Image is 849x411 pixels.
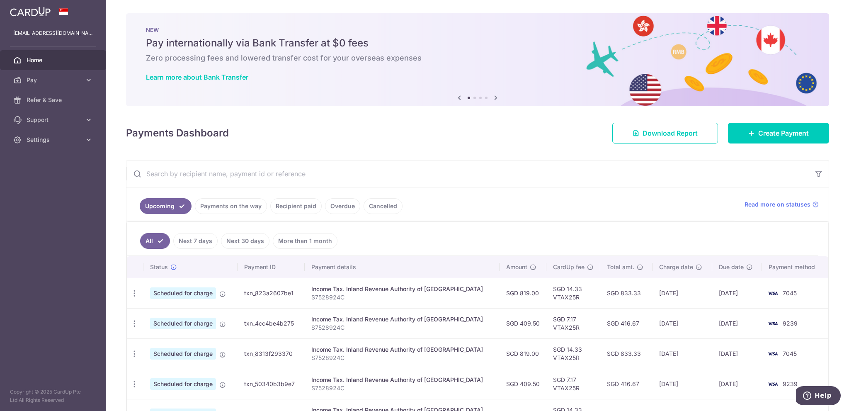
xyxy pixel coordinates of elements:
a: Upcoming [140,198,192,214]
td: txn_8313f293370 [238,338,305,369]
p: NEW [146,27,809,33]
span: Settings [27,136,81,144]
div: Income Tax. Inland Revenue Authority of [GEOGRAPHIC_DATA] [311,376,493,384]
a: Download Report [612,123,718,143]
span: Refer & Save [27,96,81,104]
td: SGD 14.33 VTAX25R [546,278,600,308]
a: Create Payment [728,123,829,143]
td: txn_50340b3b9e7 [238,369,305,399]
td: SGD 14.33 VTAX25R [546,338,600,369]
a: Payments on the way [195,198,267,214]
td: [DATE] [653,369,712,399]
span: 9239 [783,320,798,327]
span: Download Report [643,128,698,138]
span: 9239 [783,380,798,387]
span: Create Payment [758,128,809,138]
span: Scheduled for charge [150,318,216,329]
span: Support [27,116,81,124]
td: [DATE] [712,278,762,308]
span: Status [150,263,168,271]
h4: Payments Dashboard [126,126,229,141]
img: Bank Card [764,288,781,298]
h6: Zero processing fees and lowered transfer cost for your overseas expenses [146,53,809,63]
iframe: Opens a widget where you can find more information [796,386,841,407]
td: SGD 7.17 VTAX25R [546,308,600,338]
img: Bank Card [764,319,781,328]
td: txn_4cc4be4b275 [238,308,305,338]
img: CardUp [10,7,51,17]
img: Bank Card [764,379,781,389]
th: Payment ID [238,256,305,278]
p: S7528924C [311,354,493,362]
a: More than 1 month [273,233,337,249]
td: SGD 819.00 [500,278,546,308]
span: Total amt. [607,263,634,271]
span: Pay [27,76,81,84]
span: Amount [506,263,527,271]
a: Next 30 days [221,233,269,249]
td: txn_823a2607be1 [238,278,305,308]
span: Due date [719,263,744,271]
p: S7528924C [311,323,493,332]
div: Income Tax. Inland Revenue Authority of [GEOGRAPHIC_DATA] [311,345,493,354]
td: SGD 409.50 [500,308,546,338]
p: [EMAIL_ADDRESS][DOMAIN_NAME] [13,29,93,37]
td: [DATE] [712,338,762,369]
td: [DATE] [712,308,762,338]
span: Charge date [659,263,693,271]
td: SGD 7.17 VTAX25R [546,369,600,399]
span: Home [27,56,81,64]
td: [DATE] [653,278,712,308]
p: S7528924C [311,293,493,302]
td: SGD 833.33 [600,338,653,369]
h5: Pay internationally via Bank Transfer at $0 fees [146,36,809,50]
span: Read more on statuses [745,200,810,209]
span: Scheduled for charge [150,348,216,360]
span: Scheduled for charge [150,378,216,390]
td: SGD 409.50 [500,369,546,399]
span: 7045 [783,289,797,297]
a: Overdue [325,198,360,214]
a: Read more on statuses [745,200,819,209]
span: 7045 [783,350,797,357]
td: [DATE] [653,308,712,338]
td: [DATE] [712,369,762,399]
td: SGD 416.67 [600,369,653,399]
span: Scheduled for charge [150,287,216,299]
img: Bank transfer banner [126,13,829,106]
td: [DATE] [653,338,712,369]
a: Next 7 days [173,233,218,249]
div: Income Tax. Inland Revenue Authority of [GEOGRAPHIC_DATA] [311,285,493,293]
td: SGD 819.00 [500,338,546,369]
a: Cancelled [364,198,403,214]
div: Income Tax. Inland Revenue Authority of [GEOGRAPHIC_DATA] [311,315,493,323]
a: All [140,233,170,249]
p: S7528924C [311,384,493,392]
td: SGD 833.33 [600,278,653,308]
input: Search by recipient name, payment id or reference [126,161,809,187]
a: Learn more about Bank Transfer [146,73,248,81]
span: CardUp fee [553,263,585,271]
th: Payment details [305,256,500,278]
td: SGD 416.67 [600,308,653,338]
img: Bank Card [764,349,781,359]
a: Recipient paid [270,198,322,214]
th: Payment method [762,256,828,278]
